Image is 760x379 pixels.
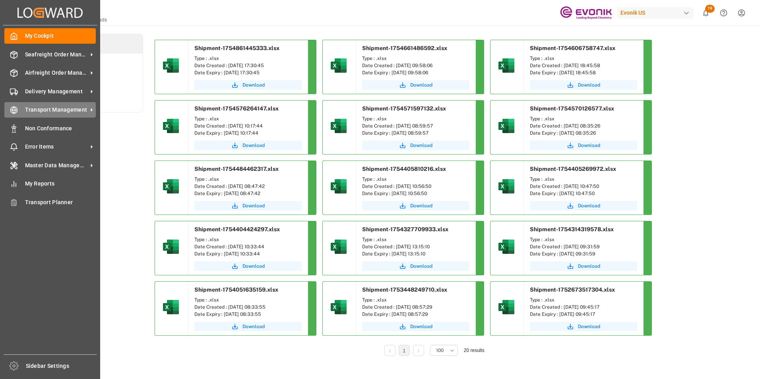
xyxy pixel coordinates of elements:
div: Date Expiry : [DATE] 10:17:44 [194,130,302,137]
button: show 19 new notifications [697,4,715,22]
button: Download [194,322,302,331]
span: Shipment-1754314319578.xlsx [530,226,614,232]
span: Download [410,202,432,209]
span: Shipment-1754405269972.xlsx [530,166,616,172]
span: Download [578,142,600,149]
div: Date Created : [DATE] 09:58:06 [362,62,469,69]
span: Download [578,263,600,270]
div: Type : .xlsx [530,296,637,304]
span: Shipment-1754405810216.xlsx [362,166,446,172]
div: Date Expiry : [DATE] 10:47:50 [530,190,637,197]
div: Date Expiry : [DATE] 09:58:06 [362,69,469,76]
div: Date Created : [DATE] 09:31:59 [530,243,637,250]
div: Date Created : [DATE] 10:47:50 [530,183,637,190]
div: Date Created : [DATE] 10:17:44 [194,122,302,130]
span: Airfreight Order Management [25,69,88,77]
div: Type : .xlsx [530,115,637,122]
div: Type : .xlsx [362,296,469,304]
img: Evonik-brand-mark-Deep-Purple-RGB.jpeg_1700498283.jpeg [560,6,612,20]
div: Type : .xlsx [194,115,302,122]
button: Evonik US [617,5,697,20]
div: Date Expiry : [DATE] 17:30:45 [194,69,302,76]
span: Seafreight Order Management [25,50,88,59]
div: Type : .xlsx [194,236,302,243]
a: My Cockpit [4,28,96,44]
button: Download [362,322,469,331]
div: Type : .xlsx [530,236,637,243]
span: Transport Management [25,106,88,114]
div: Date Expiry : [DATE] 08:59:57 [362,130,469,137]
li: Previous Page [384,345,396,356]
div: Date Created : [DATE] 08:33:55 [194,304,302,311]
div: Date Created : [DATE] 10:33:44 [194,243,302,250]
img: microsoft-excel-2019--v1.png [329,116,348,135]
span: Shipment-1754051635159.xlsx [194,286,278,293]
img: microsoft-excel-2019--v1.png [161,298,180,317]
button: Download [194,261,302,271]
span: Shipment-1754327709933.xlsx [362,226,448,232]
span: Download [578,81,600,89]
div: Date Expiry : [DATE] 08:33:55 [194,311,302,318]
button: Download [530,261,637,271]
a: Download [530,201,637,211]
img: microsoft-excel-2019--v1.png [497,177,516,196]
button: Download [530,141,637,150]
button: Download [362,261,469,271]
img: microsoft-excel-2019--v1.png [497,56,516,75]
button: Download [194,80,302,90]
li: 1 [399,345,410,356]
button: Download [194,201,302,211]
button: Download [530,322,637,331]
span: 19 [705,5,715,13]
span: Download [242,81,265,89]
img: microsoft-excel-2019--v1.png [497,116,516,135]
img: microsoft-excel-2019--v1.png [329,237,348,256]
div: Date Created : [DATE] 08:47:42 [194,183,302,190]
div: Type : .xlsx [194,176,302,183]
span: Sidebar Settings [26,362,97,370]
button: Download [362,80,469,90]
span: Shipment-1754484462317.xlsx [194,166,279,172]
span: Shipment-1754404424297.xlsx [194,226,280,232]
span: Download [410,323,432,330]
span: Delivery Management [25,87,88,96]
a: Download [362,141,469,150]
a: Non Conformance [4,120,96,136]
div: Date Expiry : [DATE] 13:15:10 [362,250,469,257]
a: 1 [403,348,405,354]
img: microsoft-excel-2019--v1.png [161,237,180,256]
span: Master Data Management [25,161,88,170]
span: Error Items [25,143,88,151]
button: Download [194,141,302,150]
span: Download [410,142,432,149]
div: Date Expiry : [DATE] 09:31:59 [530,250,637,257]
div: Type : .xlsx [194,296,302,304]
span: 100 [436,347,444,354]
span: Shipment-1752673517304.xlsx [530,286,615,293]
span: Non Conformance [25,124,96,133]
span: Download [578,323,600,330]
div: Type : .xlsx [530,176,637,183]
div: Date Expiry : [DATE] 10:56:50 [362,190,469,197]
span: Shipment-1754571597132.xlsx [362,105,446,112]
div: Date Expiry : [DATE] 09:45:17 [530,311,637,318]
img: microsoft-excel-2019--v1.png [329,177,348,196]
span: Download [242,323,265,330]
button: Download [362,201,469,211]
span: Download [242,142,265,149]
span: My Reports [25,180,96,188]
div: Type : .xlsx [362,236,469,243]
span: Download [242,263,265,270]
img: microsoft-excel-2019--v1.png [329,298,348,317]
div: Date Expiry : [DATE] 08:47:42 [194,190,302,197]
button: Help Center [715,4,733,22]
span: Download [578,202,600,209]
